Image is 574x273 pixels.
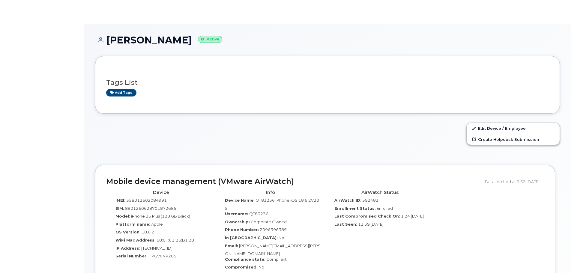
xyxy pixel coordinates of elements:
[485,176,544,187] div: Data fetched at 9:33 [DATE]
[260,227,287,232] span: 2096396389
[198,36,222,43] small: Active
[225,227,259,233] label: Phone Number:
[225,235,278,241] label: In [GEOGRAPHIC_DATA]:
[334,221,357,227] label: Last Seen:
[225,243,238,249] label: Email:
[151,222,163,227] span: Apple
[467,123,560,134] a: Edit Device / Employee
[115,245,140,251] label: IP Address:
[115,229,141,235] label: OS Version:
[142,230,154,234] span: 18.6.2
[125,206,176,211] span: 8901260628701872685
[115,206,124,211] label: SIM:
[115,221,150,227] label: Platform name:
[362,198,378,203] span: 592483
[334,197,361,203] label: AirWatch ID:
[225,211,248,217] label: Username:
[401,214,424,218] span: 1:24 [DATE]
[334,206,376,211] label: Enrollment Status:
[115,237,156,243] label: WiFi Mac Address:
[220,190,321,195] h4: Info
[279,235,284,240] span: No
[115,253,148,259] label: Serial Number:
[259,265,264,269] span: No
[225,197,255,203] label: Device Name:
[225,257,265,262] label: Compliance state:
[141,246,172,251] span: [TECHNICAL_ID]
[330,190,430,195] h4: AirWatch Status
[266,257,287,262] span: Compliant
[358,222,384,227] span: 11:39 [DATE]
[251,219,287,224] span: Corporate Owned
[115,213,130,219] label: Model:
[115,197,125,203] label: IMEI:
[106,177,480,186] h2: Mobile device management (VMware AirWatch)
[377,206,393,211] span: Enrolled
[131,214,190,218] span: iPhone 15 Plus (128 GB Black)
[111,190,211,195] h4: Device
[334,213,400,219] label: Last Compromised Check On:
[157,238,194,242] span: 60:0F:6B:B3:B1:28
[467,134,560,145] a: Create Helpdesk Submission
[126,198,167,203] span: 358012602084991
[95,35,560,45] h1: [PERSON_NAME]
[225,219,250,225] label: Ownership:
[225,264,258,270] label: Compromised:
[106,89,136,96] a: Add tags
[148,254,176,258] span: HPGVCVV205
[106,79,549,86] h3: Tags List
[225,198,319,211] span: QT83236 iPhone iOS 18.6.2V205
[225,243,321,256] span: [PERSON_NAME][EMAIL_ADDRESS][PERSON_NAME][DOMAIN_NAME]
[249,211,268,216] span: QT83236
